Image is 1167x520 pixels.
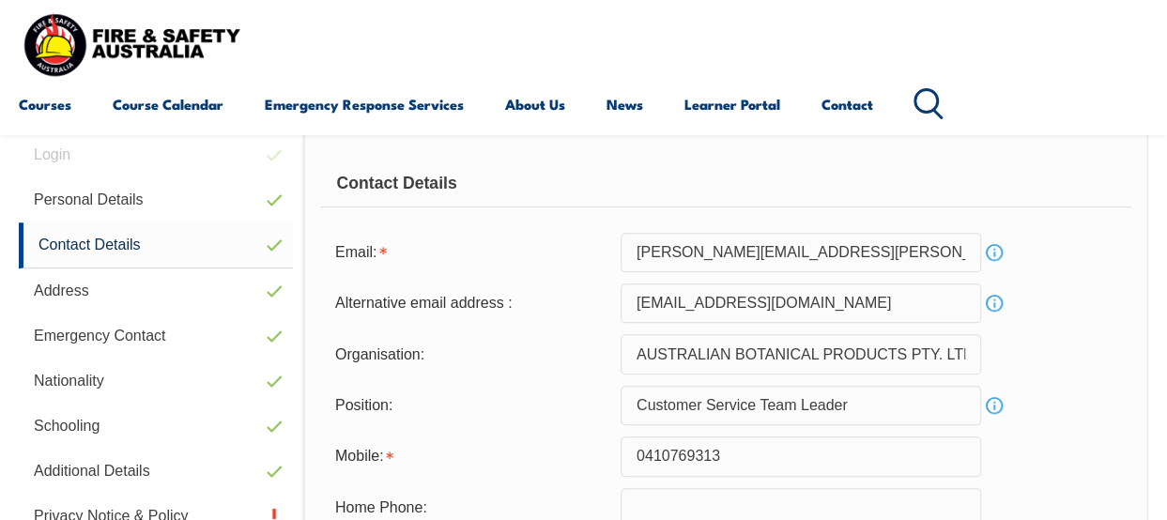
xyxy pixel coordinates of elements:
div: Mobile is required. [320,438,621,474]
a: Contact Details [19,222,293,268]
a: Contact [822,82,873,127]
a: Info [981,392,1007,419]
a: Info [981,239,1007,266]
a: Personal Details [19,177,293,222]
a: Emergency Response Services [265,82,464,127]
a: News [607,82,643,127]
div: Alternative email address : [320,285,621,321]
div: Position: [320,388,621,423]
div: Organisation: [320,336,621,372]
a: Learner Portal [684,82,780,127]
a: Nationality [19,359,293,404]
a: Address [19,268,293,314]
a: Course Calendar [113,82,223,127]
a: Emergency Contact [19,314,293,359]
div: Contact Details [320,161,1131,207]
div: Email is required. [320,235,621,270]
a: About Us [505,82,565,127]
a: Courses [19,82,71,127]
a: Info [981,290,1007,316]
a: Additional Details [19,449,293,494]
input: Mobile numbers must be numeric, 10 characters and contain no spaces. [621,436,981,476]
a: Schooling [19,404,293,449]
